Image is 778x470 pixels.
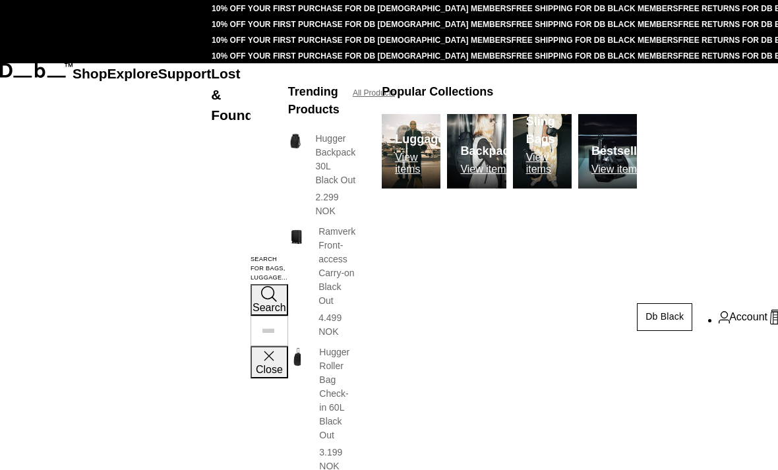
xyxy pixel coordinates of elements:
[382,83,493,101] h3: Popular Collections
[395,152,444,175] p: View items
[729,309,767,325] span: Account
[212,4,511,13] a: 10% OFF YOUR FIRST PURCHASE FOR DB [DEMOGRAPHIC_DATA] MEMBERS
[447,114,506,189] a: Db Backpacks View items
[637,303,692,331] a: Db Black
[251,346,288,378] button: Close
[395,131,444,148] h3: Luggage
[460,163,522,175] p: View items
[526,113,572,148] h3: Sling Bags
[578,114,637,189] a: Db Bestsellers View items
[256,364,283,375] span: Close
[318,225,355,308] h3: Ramverk Front-access Carry-on Black Out
[513,114,572,189] a: Db Sling Bags View items
[512,51,678,61] a: FREE SHIPPING FOR DB BLACK MEMBERS
[212,20,511,29] a: 10% OFF YOUR FIRST PURCHASE FOR DB [DEMOGRAPHIC_DATA] MEMBERS
[251,284,288,316] button: Search
[353,87,395,99] a: All Products
[460,142,522,160] h3: Backpacks
[318,312,342,337] span: 4.499 NOK
[315,192,338,216] span: 2.299 NOK
[319,345,355,442] h3: Hugger Roller Bag Check-in 60L Black Out
[288,132,303,150] img: Hugger Backpack 30L Black Out
[512,4,678,13] a: FREE SHIPPING FOR DB BLACK MEMBERS
[251,255,288,283] label: Search for Bags, Luggage...
[512,20,678,29] a: FREE SHIPPING FOR DB BLACK MEMBERS
[107,66,158,81] a: Explore
[288,225,305,247] img: Ramverk Front-access Carry-on Black Out
[315,132,355,187] h3: Hugger Backpack 30L Black Out
[288,83,340,119] h3: Trending Products
[578,114,637,189] img: Db
[288,345,306,368] img: Hugger Roller Bag Check-in 60L Black Out
[288,132,355,218] a: Hugger Backpack 30L Black Out Hugger Backpack 30L Black Out 2.299 NOK
[447,114,506,189] img: Db
[512,36,678,45] a: FREE SHIPPING FOR DB BLACK MEMBERS
[158,66,212,81] a: Support
[719,309,767,325] a: Account
[212,36,511,45] a: 10% OFF YOUR FIRST PURCHASE FOR DB [DEMOGRAPHIC_DATA] MEMBERS
[288,225,355,339] a: Ramverk Front-access Carry-on Black Out Ramverk Front-access Carry-on Black Out 4.499 NOK
[591,163,655,175] p: View items
[211,66,253,123] a: Lost & Found
[591,142,655,160] h3: Bestsellers
[382,114,440,189] a: Db Luggage View items
[382,114,440,189] img: Db
[212,51,511,61] a: 10% OFF YOUR FIRST PURCHASE FOR DB [DEMOGRAPHIC_DATA] MEMBERS
[526,152,572,175] p: View items
[253,302,286,313] span: Search
[73,66,107,81] a: Shop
